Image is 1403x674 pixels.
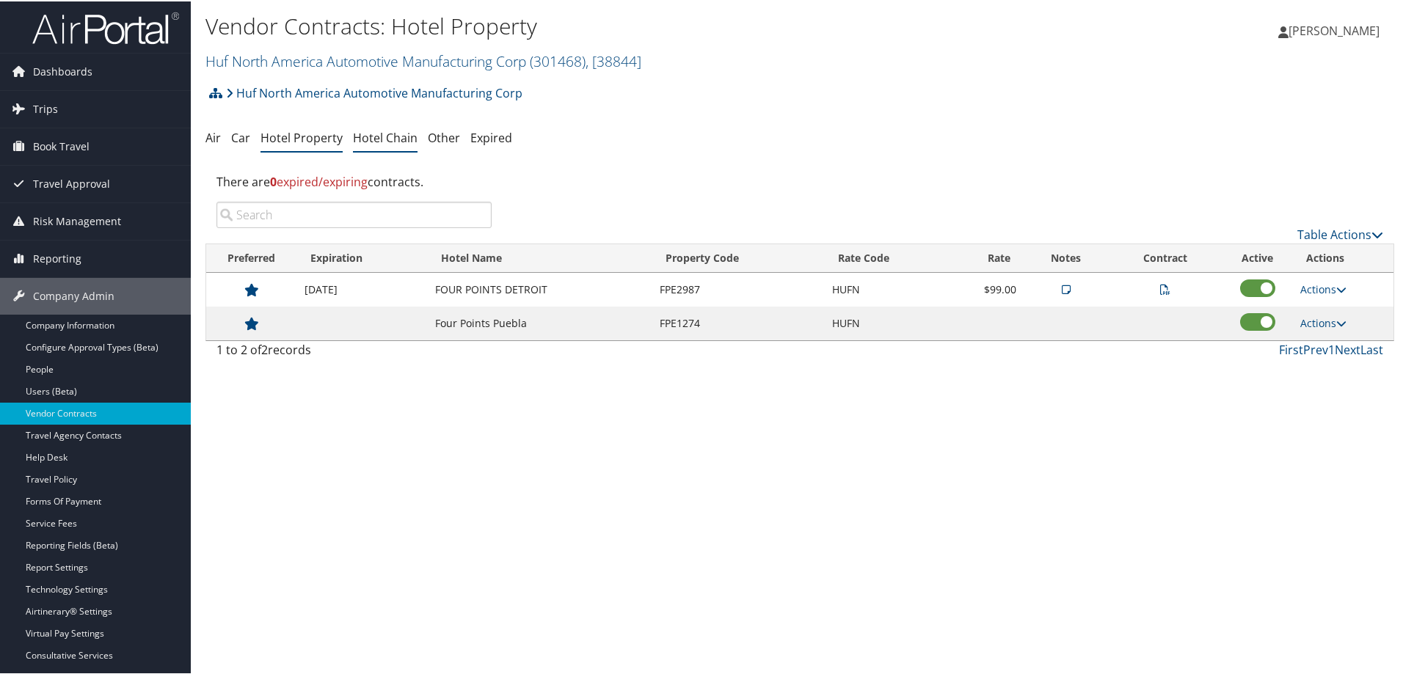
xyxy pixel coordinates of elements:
a: Last [1360,340,1383,356]
a: [PERSON_NAME] [1278,7,1394,51]
img: airportal-logo.png [32,10,179,44]
td: Four Points Puebla [428,305,652,339]
th: Rate: activate to sort column ascending [952,243,1024,271]
a: Air [205,128,221,144]
td: [DATE] [297,271,429,305]
th: Contract: activate to sort column ascending [1108,243,1222,271]
span: Risk Management [33,202,121,238]
a: Next [1335,340,1360,356]
a: Car [231,128,250,144]
a: Huf North America Automotive Manufacturing Corp [226,77,522,106]
a: Table Actions [1297,225,1383,241]
span: Trips [33,89,58,126]
div: There are contracts. [205,161,1394,200]
span: , [ 38844 ] [586,50,641,70]
a: Actions [1300,281,1346,295]
a: Hotel Property [260,128,343,144]
td: $99.00 [952,271,1024,305]
input: Search [216,200,492,227]
td: HUFN [825,271,953,305]
span: Company Admin [33,276,114,313]
th: Expiration: activate to sort column ascending [297,243,429,271]
th: Rate Code: activate to sort column ascending [825,243,953,271]
span: [PERSON_NAME] [1289,21,1380,37]
th: Actions [1293,243,1393,271]
a: Prev [1303,340,1328,356]
strong: 0 [270,172,277,188]
span: expired/expiring [270,172,368,188]
span: Reporting [33,239,81,276]
h1: Vendor Contracts: Hotel Property [205,10,998,40]
span: Dashboards [33,52,92,89]
a: 1 [1328,340,1335,356]
td: FOUR POINTS DETROIT [428,271,652,305]
a: Huf North America Automotive Manufacturing Corp [205,50,641,70]
span: Travel Approval [33,164,110,201]
a: Hotel Chain [353,128,418,144]
a: Expired [470,128,512,144]
span: ( 301468 ) [530,50,586,70]
span: Book Travel [33,127,90,164]
a: Actions [1300,315,1346,329]
a: Other [428,128,460,144]
th: Hotel Name: activate to sort column ascending [428,243,652,271]
th: Notes: activate to sort column ascending [1024,243,1108,271]
div: 1 to 2 of records [216,340,492,365]
td: FPE2987 [652,271,825,305]
td: HUFN [825,305,953,339]
td: FPE1274 [652,305,825,339]
th: Property Code: activate to sort column ascending [652,243,825,271]
th: Active: activate to sort column ascending [1222,243,1293,271]
span: 2 [261,340,268,356]
th: Preferred: activate to sort column ascending [206,243,297,271]
a: First [1279,340,1303,356]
